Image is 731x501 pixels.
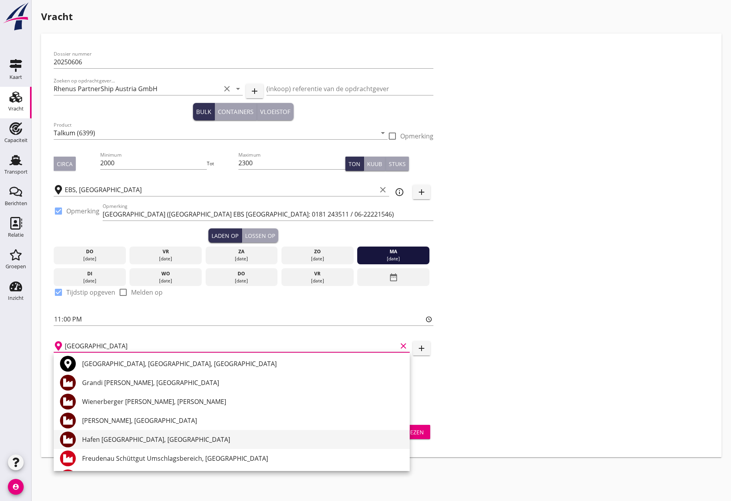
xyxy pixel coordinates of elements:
[238,157,345,169] input: Maximum
[389,270,398,284] i: date_range
[367,160,382,168] div: Kuub
[257,103,294,120] button: Vloeistof
[82,397,403,406] div: Wienerberger [PERSON_NAME], [PERSON_NAME]
[389,160,406,168] div: Stuks
[212,232,238,240] div: Laden op
[82,454,403,463] div: Freudenau Schüttgut Umschlagsbereich, [GEOGRAPHIC_DATA]
[57,160,73,168] div: Circa
[245,232,275,240] div: Lossen op
[345,157,364,171] button: Ton
[6,264,26,269] div: Groepen
[207,270,276,277] div: do
[250,86,259,96] i: add
[359,255,427,262] div: [DATE]
[207,248,276,255] div: za
[131,248,200,255] div: vr
[222,84,232,93] i: clear
[266,82,433,95] input: (inkoop) referentie van de opdrachtgever
[207,255,276,262] div: [DATE]
[207,160,238,167] div: Tot
[386,157,409,171] button: Stuks
[4,169,28,174] div: Transport
[417,344,426,353] i: add
[54,56,433,68] input: Dossier nummer
[233,84,243,93] i: arrow_drop_down
[41,9,722,24] h1: Vracht
[54,157,76,171] button: Circa
[82,416,403,425] div: [PERSON_NAME], [GEOGRAPHIC_DATA]
[66,288,115,296] label: Tijdstip opgeven
[193,103,215,120] button: Bulk
[283,270,352,277] div: vr
[5,201,27,206] div: Berichten
[82,359,403,368] div: [GEOGRAPHIC_DATA], [GEOGRAPHIC_DATA], [GEOGRAPHIC_DATA]
[395,187,404,197] i: info_outline
[100,157,207,169] input: Minimum
[56,270,124,277] div: di
[56,248,124,255] div: do
[65,183,377,196] input: Laadplaats
[66,207,99,215] label: Opmerking
[131,277,200,284] div: [DATE]
[218,107,253,116] div: Containers
[103,208,433,221] input: Opmerking
[378,128,388,138] i: arrow_drop_down
[9,75,22,80] div: Kaart
[283,277,352,284] div: [DATE]
[8,479,24,495] i: account_circle
[131,288,163,296] label: Melden op
[4,138,28,143] div: Capaciteit
[215,103,257,120] button: Containers
[65,340,397,352] input: Losplaats
[82,435,403,444] div: Hafen [GEOGRAPHIC_DATA], [GEOGRAPHIC_DATA]
[349,160,360,168] div: Ton
[131,270,200,277] div: wo
[283,248,352,255] div: zo
[8,232,24,237] div: Relatie
[8,295,24,301] div: Inzicht
[56,255,124,262] div: [DATE]
[400,132,433,140] label: Opmerking
[131,255,200,262] div: [DATE]
[359,248,427,255] div: ma
[283,255,352,262] div: [DATE]
[417,187,426,197] i: add
[260,107,291,116] div: Vloeistof
[196,107,211,116] div: Bulk
[364,157,386,171] button: Kuub
[54,127,377,139] input: Product
[399,341,408,351] i: clear
[242,228,278,243] button: Lossen op
[82,378,403,387] div: Grandi [PERSON_NAME], [GEOGRAPHIC_DATA]
[378,185,388,194] i: clear
[54,82,221,95] input: Zoeken op opdrachtgever...
[2,2,30,31] img: logo-small.a267ee39.svg
[208,228,242,243] button: Laden op
[8,106,24,111] div: Vracht
[56,277,124,284] div: [DATE]
[207,277,276,284] div: [DATE]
